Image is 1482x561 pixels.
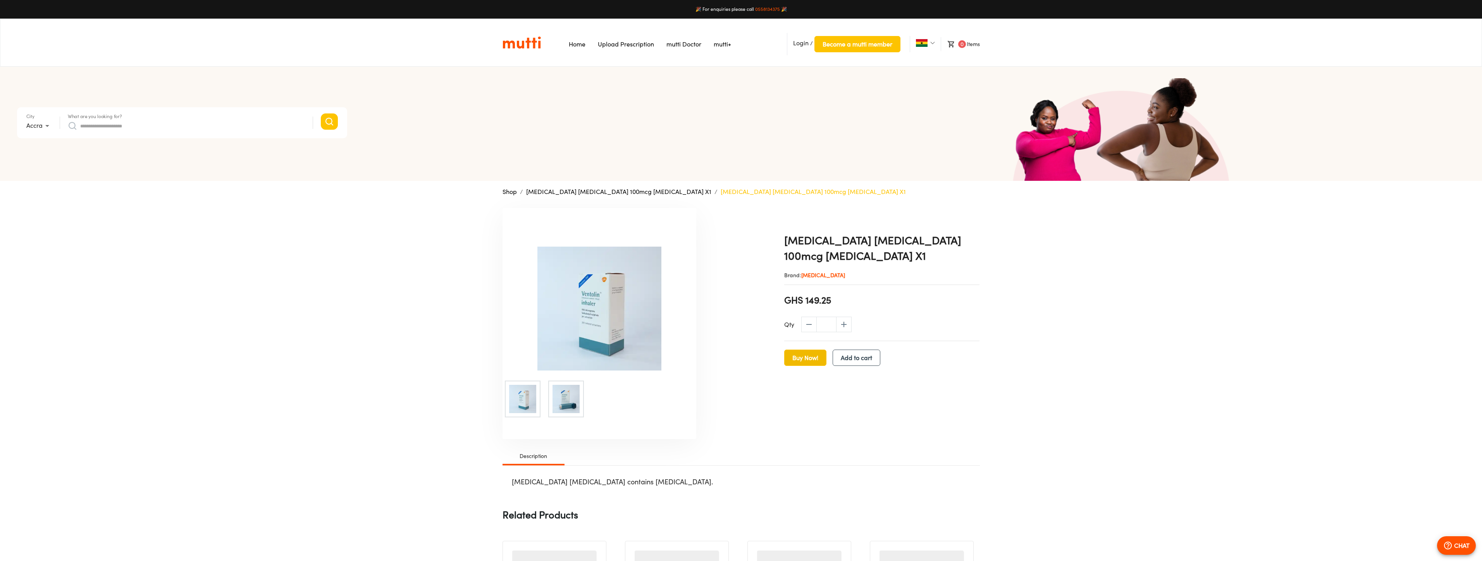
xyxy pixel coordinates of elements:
span: Description [507,451,560,461]
span: Buy Now! [792,352,818,363]
li: / [714,187,718,196]
p: Related Products [503,507,578,522]
li: / [520,187,523,196]
a: Shop [503,188,517,196]
button: CHAT [1437,536,1476,555]
li: / [787,33,900,55]
img: Ghana [916,39,928,47]
span: Login [793,39,809,47]
img: Dropdown [930,41,935,45]
p: CHAT [1454,541,1470,550]
p: Qty [784,320,794,329]
span: 0 [958,40,966,48]
button: Buy Now! [784,350,826,366]
button: Become a mutti member [814,36,900,52]
a: Navigates to Home Page [569,40,585,48]
label: City [26,114,34,119]
img: Ventolin Salbutamol 100mcg Inhaler X1 [553,385,581,413]
p: Brand: [784,271,979,279]
nav: breadcrumb [503,187,980,196]
a: 0558134375 [755,6,780,12]
label: What are you looking for? [68,114,122,119]
div: Product Details tab [503,447,980,465]
a: Navigates to mutti doctor website [666,40,701,48]
li: Items [941,37,979,51]
span: GHS 149.25 [784,293,831,307]
span: increase [836,317,852,332]
span: [MEDICAL_DATA] [801,272,845,278]
button: Add to cart [833,350,880,366]
img: Ventolin Salbutamol 100mcg Inhaler X1 [503,247,696,371]
a: Navigates to Prescription Upload Page [598,40,654,48]
span: Become a mutti member [823,39,892,50]
a: [MEDICAL_DATA] [MEDICAL_DATA] 100mcg [MEDICAL_DATA] X1 [526,188,711,196]
div: Accra [26,120,52,132]
p: [MEDICAL_DATA] [MEDICAL_DATA] contains [MEDICAL_DATA]. [512,475,971,488]
button: Search [321,113,338,130]
img: Ventolin Salbutamol 100mcg Inhaler X1 [509,385,537,413]
span: Add to cart [841,352,872,363]
a: Link on the logo navigates to HomePage [503,36,541,49]
img: Logo [503,36,541,49]
p: [MEDICAL_DATA] [MEDICAL_DATA] 100mcg [MEDICAL_DATA] X1 [721,187,906,196]
a: Navigates to mutti+ page [714,40,731,48]
h1: [MEDICAL_DATA] [MEDICAL_DATA] 100mcg [MEDICAL_DATA] X1 [784,233,979,264]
